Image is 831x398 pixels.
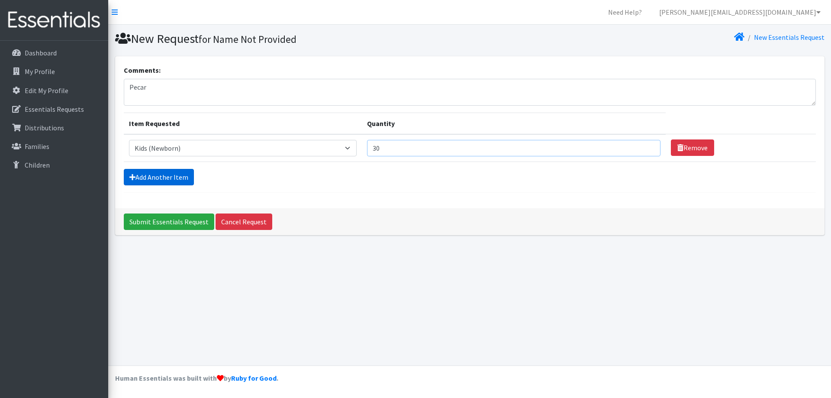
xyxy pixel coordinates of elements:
[652,3,828,21] a: [PERSON_NAME][EMAIL_ADDRESS][DOMAIN_NAME]
[3,100,105,118] a: Essentials Requests
[362,113,666,134] th: Quantity
[25,67,55,76] p: My Profile
[115,31,467,46] h1: New Request
[25,161,50,169] p: Children
[124,113,362,134] th: Item Requested
[3,82,105,99] a: Edit My Profile
[124,169,194,185] a: Add Another Item
[25,105,84,113] p: Essentials Requests
[3,119,105,136] a: Distributions
[25,123,64,132] p: Distributions
[601,3,649,21] a: Need Help?
[199,33,296,45] small: for Name Not Provided
[3,44,105,61] a: Dashboard
[25,86,68,95] p: Edit My Profile
[115,374,278,382] strong: Human Essentials was built with by .
[3,63,105,80] a: My Profile
[25,49,57,57] p: Dashboard
[216,214,272,230] a: Cancel Request
[124,214,214,230] input: Submit Essentials Request
[3,156,105,174] a: Children
[124,65,161,75] label: Comments:
[671,139,714,156] a: Remove
[25,142,49,151] p: Families
[754,33,825,42] a: New Essentials Request
[3,6,105,35] img: HumanEssentials
[3,138,105,155] a: Families
[231,374,277,382] a: Ruby for Good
